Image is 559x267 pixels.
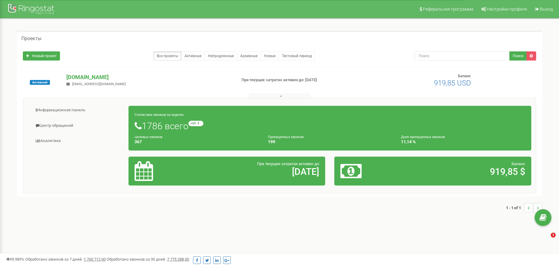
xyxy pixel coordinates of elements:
[506,203,524,212] span: 1 - 1 of 1
[84,257,106,262] u: 1 760 712,00
[153,51,181,61] a: Все проекты
[135,113,184,117] small: Статистика звонков за неделю
[107,257,189,262] span: Обработано звонков за 30 дней :
[72,82,126,86] span: [EMAIL_ADDRESS][DOMAIN_NAME]
[199,167,319,177] h2: [DATE]
[6,257,24,262] span: 99,989%
[551,233,556,238] span: 1
[487,7,527,12] span: Настройки профиля
[28,118,129,133] a: Центр обращений
[268,135,304,139] small: Пропущенных звонков
[401,135,445,139] small: Доля пропущенных звонков
[167,257,189,262] u: 7 775 288,00
[28,103,129,118] a: Информационная панель
[434,79,471,87] span: 919,85 USD
[28,133,129,148] a: Аналитика
[188,121,203,126] small: +65
[506,197,542,218] nav: ...
[458,74,471,78] span: Баланс
[509,51,527,61] button: Поиск
[540,7,553,12] span: Выход
[66,73,231,81] p: [DOMAIN_NAME]
[135,121,525,131] h1: 1786 всего
[257,161,319,166] span: При текущих затратах активен до
[25,257,106,262] span: Обработано звонков за 7 дней :
[135,135,162,139] small: Целевых звонков
[279,51,315,61] a: Тестовый период
[401,140,525,144] h4: 11,14 %
[512,161,525,166] span: Баланс
[30,80,50,85] span: Активный
[415,51,510,61] input: Поиск
[423,7,473,12] span: Реферальная программа
[405,167,525,177] h2: 919,85 $
[23,51,60,61] a: Новый проект
[205,51,237,61] a: Непродленные
[181,51,205,61] a: Активные
[135,140,259,144] h4: 367
[538,233,553,247] iframe: Intercom live chat
[261,51,279,61] a: Новые
[21,36,41,41] h5: Проекты
[237,51,261,61] a: Архивные
[268,140,392,144] h4: 199
[241,77,363,83] p: При текущих затратах активен до: [DATE]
